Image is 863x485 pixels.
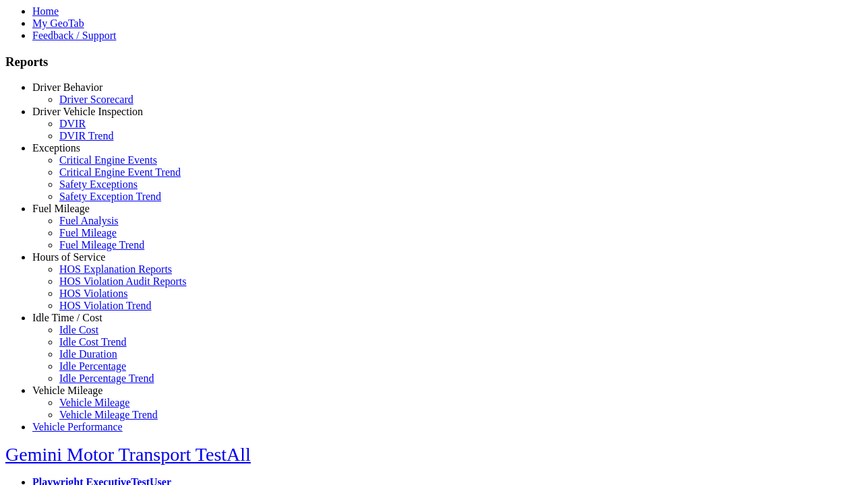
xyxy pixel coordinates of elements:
a: Exceptions [32,142,80,154]
a: Home [32,5,59,17]
a: Idle Time / Cost [32,312,102,323]
a: Vehicle Mileage Trend [59,409,158,420]
a: Hours of Service [32,251,105,263]
a: Critical Engine Events [59,154,157,166]
a: Driver Behavior [32,82,102,93]
a: Fuel Mileage Trend [59,239,144,251]
a: Safety Exceptions [59,179,138,190]
a: DVIR Trend [59,130,113,141]
a: Idle Cost [59,324,98,335]
a: My GeoTab [32,18,84,29]
a: Feedback / Support [32,30,116,41]
a: Driver Vehicle Inspection [32,106,143,117]
a: Idle Percentage Trend [59,373,154,384]
a: Fuel Mileage [59,227,117,238]
a: Fuel Mileage [32,203,90,214]
a: Vehicle Mileage [59,397,129,408]
a: HOS Violation Trend [59,300,152,311]
a: Gemini Motor Transport TestAll [5,444,251,465]
a: Idle Percentage [59,360,126,372]
a: Idle Cost Trend [59,336,127,348]
a: Vehicle Mileage [32,385,102,396]
h3: Reports [5,55,858,69]
a: Safety Exception Trend [59,191,161,202]
a: Driver Scorecard [59,94,133,105]
a: Critical Engine Event Trend [59,166,181,178]
a: Idle Duration [59,348,117,360]
a: Fuel Analysis [59,215,119,226]
a: HOS Violations [59,288,127,299]
a: Vehicle Performance [32,421,123,432]
a: DVIR [59,118,86,129]
a: HOS Violation Audit Reports [59,276,187,287]
a: HOS Explanation Reports [59,263,172,275]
